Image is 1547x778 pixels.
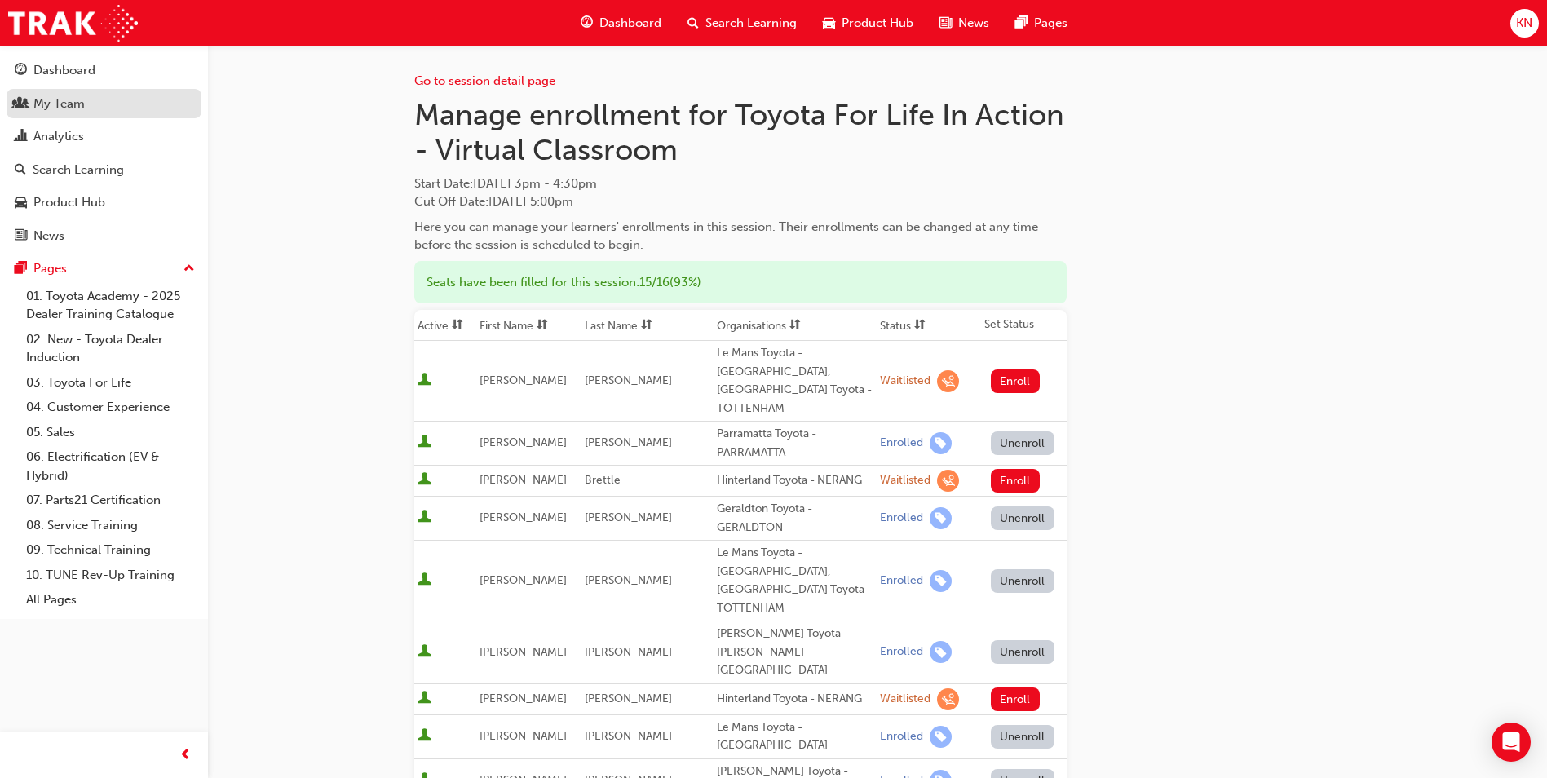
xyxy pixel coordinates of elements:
[842,14,913,33] span: Product Hub
[414,261,1067,304] div: Seats have been filled for this session : 15 / 16 ( 93% )
[20,444,201,488] a: 06. Electrification (EV & Hybrid)
[687,13,699,33] span: search-icon
[452,319,463,333] span: sorting-icon
[930,507,952,529] span: learningRecordVerb_ENROLL-icon
[20,513,201,538] a: 08. Service Training
[418,691,431,707] span: User is active
[33,227,64,245] div: News
[7,221,201,251] a: News
[937,370,959,392] span: learningRecordVerb_WAITLIST-icon
[7,254,201,284] button: Pages
[930,570,952,592] span: learningRecordVerb_ENROLL-icon
[480,435,567,449] span: [PERSON_NAME]
[480,473,567,487] span: [PERSON_NAME]
[414,218,1067,254] div: Here you can manage your learners' enrollments in this session. Their enrollments can be changed ...
[641,319,652,333] span: sorting-icon
[480,374,567,387] span: [PERSON_NAME]
[418,510,431,526] span: User is active
[585,729,672,743] span: [PERSON_NAME]
[20,284,201,327] a: 01. Toyota Academy - 2025 Dealer Training Catalogue
[939,13,952,33] span: news-icon
[914,319,926,333] span: sorting-icon
[7,52,201,254] button: DashboardMy TeamAnalyticsSearch LearningProduct HubNews
[880,374,930,389] div: Waitlisted
[930,432,952,454] span: learningRecordVerb_ENROLL-icon
[991,640,1054,664] button: Unenroll
[7,155,201,185] a: Search Learning
[473,176,597,191] span: [DATE] 3pm - 4:30pm
[880,435,923,451] div: Enrolled
[7,55,201,86] a: Dashboard
[717,690,873,709] div: Hinterland Toyota - NERANG
[789,319,801,333] span: sorting-icon
[179,745,192,766] span: prev-icon
[991,469,1040,493] button: Enroll
[981,310,1067,341] th: Set Status
[414,310,476,341] th: Toggle SortBy
[476,310,581,341] th: Toggle SortBy
[480,511,567,524] span: [PERSON_NAME]
[1510,9,1539,38] button: KN
[33,193,105,212] div: Product Hub
[674,7,810,40] a: search-iconSearch Learning
[717,625,873,680] div: [PERSON_NAME] Toyota - [PERSON_NAME][GEOGRAPHIC_DATA]
[33,161,124,179] div: Search Learning
[480,692,567,705] span: [PERSON_NAME]
[930,641,952,663] span: learningRecordVerb_ENROLL-icon
[418,435,431,451] span: User is active
[958,14,989,33] span: News
[15,262,27,276] span: pages-icon
[581,310,714,341] th: Toggle SortBy
[480,729,567,743] span: [PERSON_NAME]
[15,229,27,244] span: news-icon
[926,7,1002,40] a: news-iconNews
[414,175,1067,193] span: Start Date :
[20,587,201,612] a: All Pages
[33,61,95,80] div: Dashboard
[15,163,26,178] span: search-icon
[33,127,84,146] div: Analytics
[418,572,431,589] span: User is active
[714,310,877,341] th: Toggle SortBy
[880,573,923,589] div: Enrolled
[20,537,201,563] a: 09. Technical Training
[20,395,201,420] a: 04. Customer Experience
[810,7,926,40] a: car-iconProduct Hub
[1002,7,1081,40] a: pages-iconPages
[581,13,593,33] span: guage-icon
[717,544,873,617] div: Le Mans Toyota - [GEOGRAPHIC_DATA], [GEOGRAPHIC_DATA] Toyota - TOTTENHAM
[414,73,555,88] a: Go to session detail page
[8,5,138,42] a: Trak
[414,97,1067,168] h1: Manage enrollment for Toyota For Life In Action - Virtual Classroom
[15,196,27,210] span: car-icon
[33,95,85,113] div: My Team
[7,122,201,152] a: Analytics
[585,435,672,449] span: [PERSON_NAME]
[585,645,672,659] span: [PERSON_NAME]
[991,506,1054,530] button: Unenroll
[15,97,27,112] span: people-icon
[585,573,672,587] span: [PERSON_NAME]
[418,472,431,488] span: User is active
[880,729,923,745] div: Enrolled
[991,369,1040,393] button: Enroll
[585,374,672,387] span: [PERSON_NAME]
[991,569,1054,593] button: Unenroll
[1516,14,1532,33] span: KN
[418,728,431,745] span: User is active
[15,130,27,144] span: chart-icon
[880,644,923,660] div: Enrolled
[20,563,201,588] a: 10. TUNE Rev-Up Training
[585,692,672,705] span: [PERSON_NAME]
[1034,14,1067,33] span: Pages
[20,488,201,513] a: 07. Parts21 Certification
[599,14,661,33] span: Dashboard
[183,259,195,280] span: up-icon
[717,344,873,418] div: Le Mans Toyota - [GEOGRAPHIC_DATA], [GEOGRAPHIC_DATA] Toyota - TOTTENHAM
[20,370,201,396] a: 03. Toyota For Life
[930,726,952,748] span: learningRecordVerb_ENROLL-icon
[537,319,548,333] span: sorting-icon
[937,470,959,492] span: learningRecordVerb_WAITLIST-icon
[877,310,981,341] th: Toggle SortBy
